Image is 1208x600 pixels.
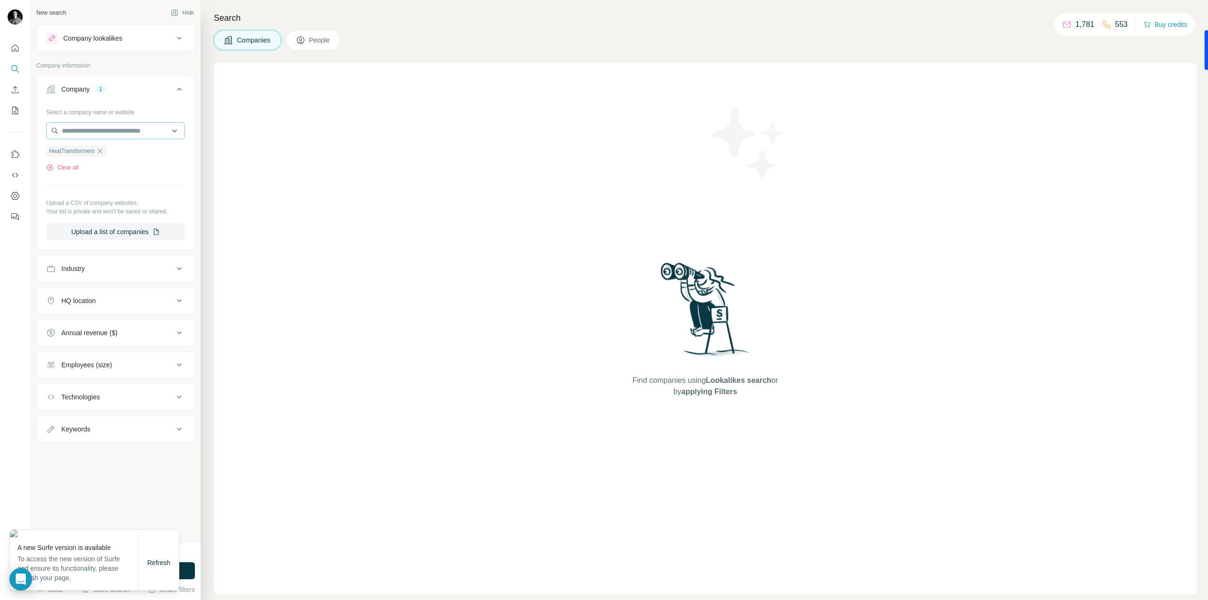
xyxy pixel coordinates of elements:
div: 1 [95,85,106,93]
p: A new Surfe version is available [17,543,138,552]
button: HQ location [37,289,194,312]
div: Select a company name or website [46,104,185,117]
button: Technologies [37,386,194,408]
p: Your list is private and won't be saved or shared. [46,207,185,216]
button: Use Surfe API [8,167,23,184]
div: Company lookalikes [63,34,122,43]
p: 1,781 [1075,19,1094,30]
button: My lists [8,102,23,119]
p: Upload a CSV of company websites. [46,199,185,207]
button: Buy credits [1143,18,1187,31]
span: Companies [237,35,271,45]
button: Company lookalikes [37,27,194,50]
span: HeatTransformers [49,147,94,155]
button: Employees (size) [37,354,194,376]
div: Employees (size) [61,360,112,370]
div: Company [61,85,90,94]
button: Upload a list of companies [46,223,185,240]
p: Company information [36,61,195,70]
button: Company1 [37,78,194,104]
div: Technologies [61,392,100,402]
div: HQ location [61,296,96,305]
span: Find companies using or by [629,375,780,397]
button: Refresh [141,554,177,571]
button: Dashboard [8,187,23,204]
div: Annual revenue ($) [61,328,117,338]
button: Industry [37,257,194,280]
h4: Search [214,11,1197,25]
span: Lookalikes search [706,376,772,384]
button: Quick start [8,40,23,57]
div: New search [36,8,66,17]
img: 6442046a-7ce0-4576-8c22-90a011b36fcb [10,530,179,537]
button: Use Surfe on LinkedIn [8,146,23,163]
div: Open Intercom Messenger [9,568,32,591]
div: Industry [61,264,85,273]
img: Surfe Illustration - Stars [705,101,790,186]
button: Search [8,60,23,77]
button: Clear all [46,163,78,172]
button: Feedback [8,208,23,225]
img: Surfe Illustration - Woman searching with binoculars [656,260,755,365]
p: 553 [1115,19,1128,30]
div: Keywords [61,424,90,434]
p: To access the new version of Surfe and ensure its functionality, please refresh your page. [17,554,138,583]
img: Avatar [8,9,23,25]
button: Keywords [37,418,194,440]
button: Annual revenue ($) [37,321,194,344]
span: Refresh [147,559,170,566]
span: applying Filters [681,388,737,396]
button: Hide [164,6,201,20]
button: Enrich CSV [8,81,23,98]
span: People [309,35,331,45]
